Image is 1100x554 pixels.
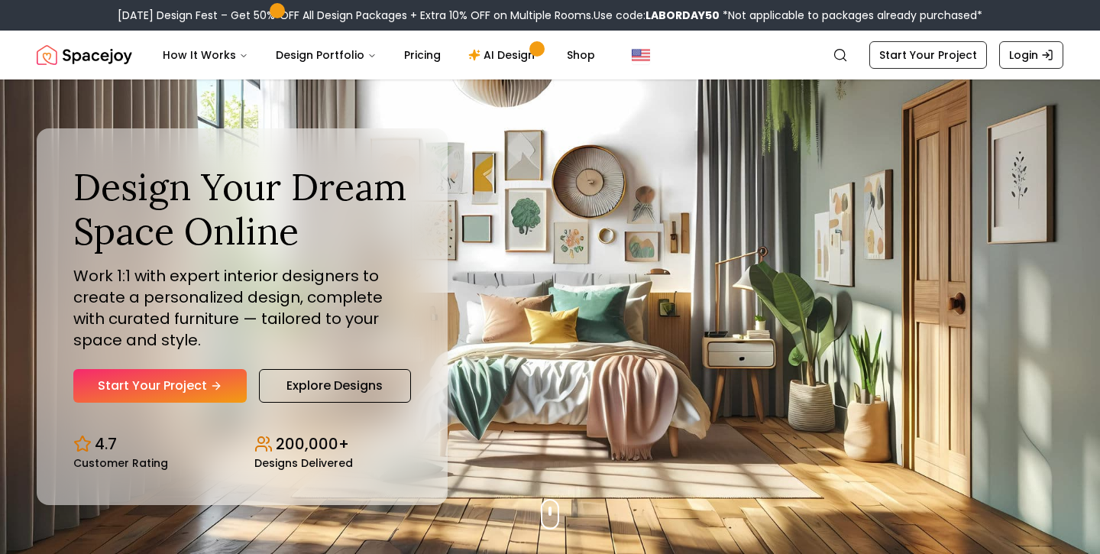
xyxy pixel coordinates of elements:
[37,40,132,70] img: Spacejoy Logo
[259,369,411,403] a: Explore Designs
[118,8,982,23] div: [DATE] Design Fest – Get 50% OFF All Design Packages + Extra 10% OFF on Multiple Rooms.
[720,8,982,23] span: *Not applicable to packages already purchased*
[632,46,650,64] img: United States
[869,41,987,69] a: Start Your Project
[254,458,353,468] small: Designs Delivered
[645,8,720,23] b: LABORDAY50
[150,40,607,70] nav: Main
[73,421,411,468] div: Design stats
[73,458,168,468] small: Customer Rating
[73,265,411,351] p: Work 1:1 with expert interior designers to create a personalized design, complete with curated fu...
[73,369,247,403] a: Start Your Project
[456,40,552,70] a: AI Design
[594,8,720,23] span: Use code:
[37,31,1063,79] nav: Global
[264,40,389,70] button: Design Portfolio
[392,40,453,70] a: Pricing
[37,40,132,70] a: Spacejoy
[150,40,260,70] button: How It Works
[73,165,411,253] h1: Design Your Dream Space Online
[555,40,607,70] a: Shop
[276,433,349,455] p: 200,000+
[95,433,117,455] p: 4.7
[999,41,1063,69] a: Login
